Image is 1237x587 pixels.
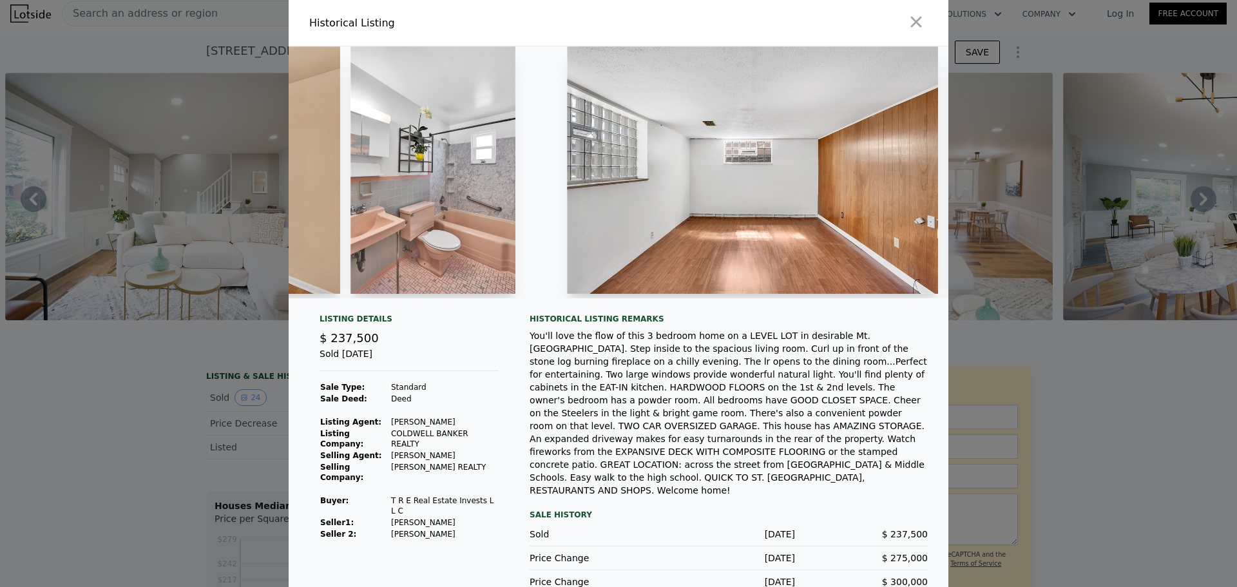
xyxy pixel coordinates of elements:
[882,577,928,587] span: $ 300,000
[530,314,928,324] div: Historical Listing remarks
[320,429,363,448] strong: Listing Company:
[390,393,499,405] td: Deed
[530,507,928,523] div: Sale History
[530,528,662,541] div: Sold
[320,331,379,345] span: $ 237,500
[320,347,499,371] div: Sold [DATE]
[390,517,499,528] td: [PERSON_NAME]
[390,461,499,483] td: [PERSON_NAME] REALTY
[309,15,613,31] div: Historical Listing
[662,552,795,564] div: [DATE]
[530,552,662,564] div: Price Change
[320,394,367,403] strong: Sale Deed:
[390,528,499,540] td: [PERSON_NAME]
[350,46,515,294] img: Property Img
[390,428,499,450] td: COLDWELL BANKER REALTY
[390,381,499,393] td: Standard
[320,463,363,482] strong: Selling Company:
[320,530,356,539] strong: Seller 2:
[320,418,381,427] strong: Listing Agent:
[320,383,365,392] strong: Sale Type:
[530,329,928,497] div: You'll love the flow of this 3 bedroom home on a LEVEL LOT in desirable Mt. [GEOGRAPHIC_DATA]. St...
[320,518,354,527] strong: Seller 1 :
[567,46,938,294] img: Property Img
[320,314,499,329] div: Listing Details
[320,496,349,505] strong: Buyer :
[662,528,795,541] div: [DATE]
[882,529,928,539] span: $ 237,500
[390,450,499,461] td: [PERSON_NAME]
[390,495,499,517] td: T R E Real Estate Invests L L C
[320,451,382,460] strong: Selling Agent:
[882,553,928,563] span: $ 275,000
[390,416,499,428] td: [PERSON_NAME]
